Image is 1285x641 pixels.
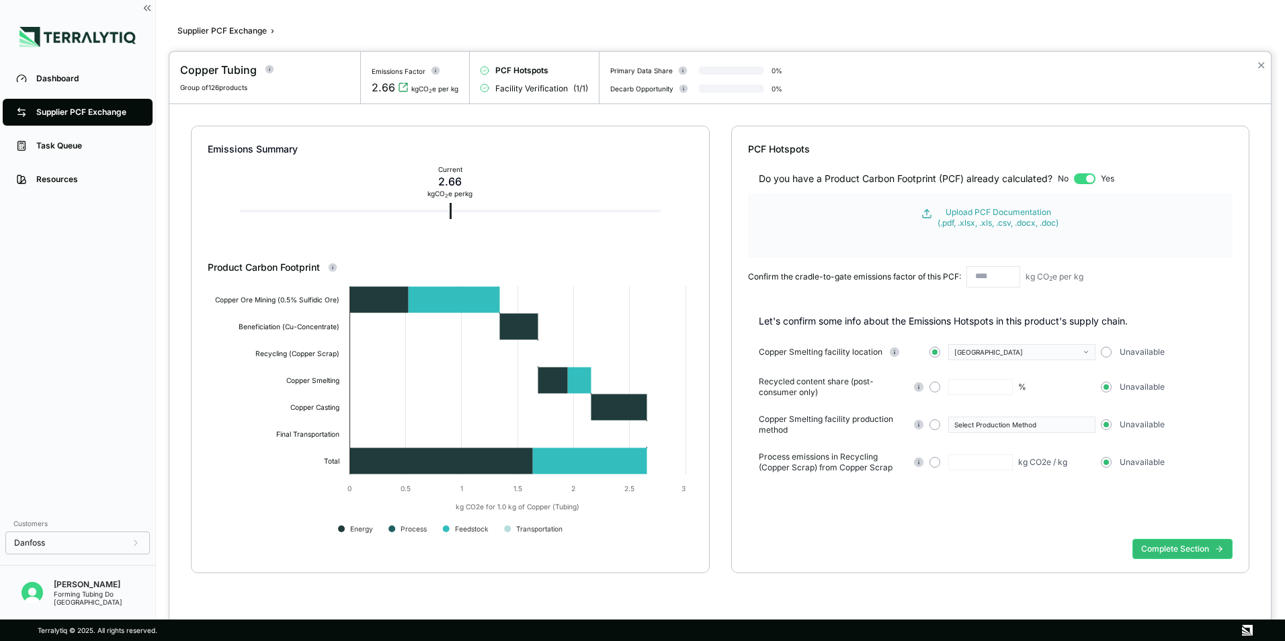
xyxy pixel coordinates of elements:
[624,484,634,493] text: 2.5
[1120,419,1165,430] span: Unavailable
[239,323,339,331] text: Beneficiation (Cu-Concentrate)
[208,261,693,274] div: Product Carbon Footprint
[573,83,588,94] span: ( 1 / 1 )
[571,484,575,493] text: 2
[427,165,472,173] div: Current
[1018,382,1026,392] div: %
[748,142,1233,156] div: PCF Hotspots
[180,83,247,91] span: Group of 126 products
[759,172,1052,185] div: Do you have a Product Carbon Footprint (PCF) already calculated?
[495,83,568,94] span: Facility Verification
[495,65,548,76] span: PCF Hotspots
[610,85,673,93] div: Decarb Opportunity
[948,344,1095,360] button: [GEOGRAPHIC_DATA]
[286,376,339,385] text: Copper Smelting
[513,484,522,493] text: 1.5
[456,503,579,511] text: kg CO2e for 1.0 kg of Copper (Tubing)
[1257,57,1266,73] button: Close
[460,484,463,493] text: 1
[445,193,448,199] sub: 2
[429,88,432,94] sub: 2
[948,417,1095,433] button: Select Production Method
[427,173,472,189] div: 2.66
[759,414,907,435] span: Copper Smelting facility production method
[759,347,882,357] span: Copper Smelting facility location
[954,421,1089,429] div: Select Production Method
[455,525,489,533] text: Feedstock
[1026,271,1083,282] div: kg CO e per kg
[290,403,339,412] text: Copper Casting
[180,62,257,78] div: Copper Tubing
[772,67,782,75] div: 0 %
[1120,347,1165,357] span: Unavailable
[1058,173,1069,184] span: No
[938,207,1059,228] div: Upload PCF Documentation (.pdf, .xlsx, .xls, .csv, .docx, .doc)
[610,67,673,75] div: Primary Data Share
[215,296,339,304] text: Copper Ore Mining (0.5% Sulfidic Ore)
[1132,539,1233,559] button: Complete Section
[401,484,411,493] text: 0.5
[516,525,563,533] text: Transportation
[276,430,339,439] text: Final Transportation
[411,85,458,93] div: kgCO e per kg
[1049,275,1052,282] sub: 2
[1120,457,1165,468] span: Unavailable
[401,525,427,533] text: Process
[255,349,339,358] text: Recycling (Copper Scrap)
[347,484,351,493] text: 0
[372,67,425,75] div: Emissions Factor
[1018,457,1067,468] div: kg CO2e / kg
[427,189,472,198] div: kg CO e per kg
[748,271,961,282] div: Confirm the cradle-to-gate emissions factor of this PCF:
[759,314,1233,328] p: Let's confirm some info about the Emissions Hotspots in this product's supply chain.
[759,452,907,473] span: Process emissions in Recycling (Copper Scrap) from Copper Scrap
[954,348,1080,356] div: [GEOGRAPHIC_DATA]
[208,142,693,156] div: Emissions Summary
[324,457,339,465] text: Total
[1101,173,1114,184] span: Yes
[1120,382,1165,392] span: Unavailable
[372,79,395,95] div: 2.66
[350,525,373,533] text: Energy
[772,85,782,93] div: 0 %
[759,376,907,398] span: Recycled content share (post-consumer only)
[768,207,1212,228] button: Upload PCF Documentation(.pdf, .xlsx, .xls, .csv, .docx, .doc)
[681,484,686,493] text: 3
[398,82,409,93] svg: View audit trail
